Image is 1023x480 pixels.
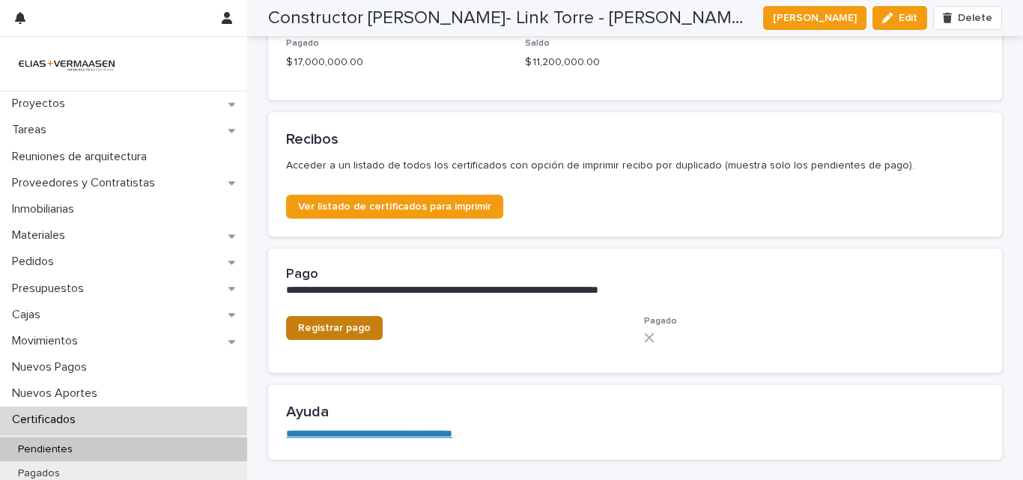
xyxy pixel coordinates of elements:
a: Ver listado de certificados para imprimir [286,195,503,219]
span: Edit [899,13,917,23]
h2: Constructor [PERSON_NAME]- Link Torre - [PERSON_NAME]- A cuenta [268,7,751,29]
span: Saldo [525,39,550,48]
span: [PERSON_NAME] [773,10,857,25]
p: Pagados [6,467,72,480]
img: HMeL2XKrRby6DNq2BZlM [12,49,121,79]
p: Pedidos [6,255,66,269]
p: Reuniones de arquitectura [6,150,159,164]
h2: Pago [286,267,318,283]
span: Pagado [644,317,677,326]
h2: Ayuda [286,403,984,421]
p: $ 11,200,000.00 [525,55,746,70]
p: Inmobiliarias [6,202,86,216]
p: Cajas [6,308,52,322]
h2: Recibos [286,130,984,148]
p: Proyectos [6,97,77,111]
p: Acceder a un listado de todos los certificados con opción de imprimir recibo por duplicado (muest... [286,159,984,172]
p: Pendientes [6,443,85,456]
button: Delete [933,6,1002,30]
a: Registrar pago [286,316,383,340]
p: Nuevos Pagos [6,360,99,374]
p: Movimientos [6,334,90,348]
p: Presupuestos [6,282,96,296]
p: Materiales [6,228,77,243]
span: Delete [958,13,992,23]
span: Registrar pago [298,323,371,333]
button: Edit [872,6,927,30]
p: Nuevos Aportes [6,386,109,401]
p: Proveedores y Contratistas [6,176,167,190]
span: Pagado [286,39,319,48]
p: Certificados [6,413,88,427]
span: Ver listado de certificados para imprimir [298,201,491,212]
p: Tareas [6,123,58,137]
p: $ 17,000,000.00 [286,55,507,70]
button: [PERSON_NAME] [763,6,866,30]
